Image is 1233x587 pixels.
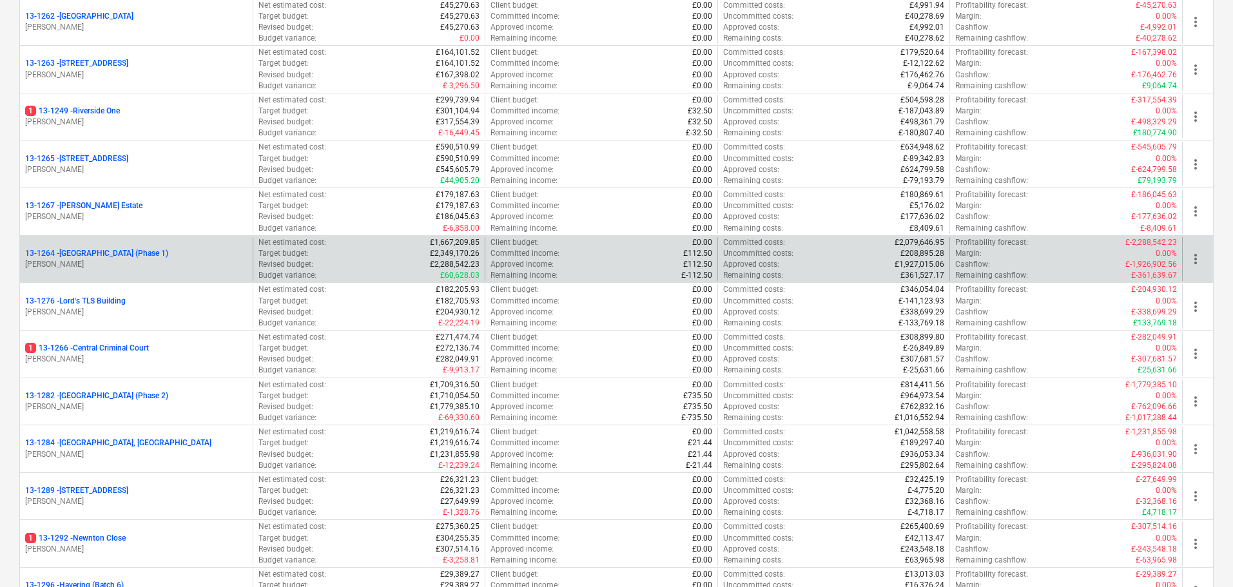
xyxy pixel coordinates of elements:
p: 13-1282 - [GEOGRAPHIC_DATA] (Phase 2) [25,390,168,401]
span: more_vert [1188,394,1203,409]
p: £182,705.93 [436,296,480,307]
p: Uncommitted costs : [723,153,793,164]
p: £133,769.18 [1133,318,1177,329]
p: £167,398.02 [436,70,480,81]
p: Profitability forecast : [955,142,1028,153]
p: Budget variance : [258,81,316,91]
p: £0.00 [692,296,712,307]
span: 1 [25,343,36,353]
p: £112.50 [683,259,712,270]
p: Net estimated cost : [258,47,326,58]
p: Remaining income : [490,175,558,186]
p: £0.00 [692,354,712,365]
p: Target budget : [258,248,309,259]
p: 0.00% [1156,296,1177,307]
p: £-167,398.02 [1131,47,1177,58]
p: £1,927,015.06 [895,259,944,270]
p: Cashflow : [955,22,990,33]
p: Approved income : [490,259,554,270]
p: £-133,769.18 [898,318,944,329]
p: £504,598.28 [900,95,944,106]
p: £346,054.04 [900,284,944,295]
p: £0.00 [692,142,712,153]
p: Remaining costs : [723,175,783,186]
p: Net estimated cost : [258,332,326,343]
p: £0.00 [460,33,480,44]
p: Margin : [955,153,982,164]
p: Budget variance : [258,33,316,44]
p: Net estimated cost : [258,284,326,295]
p: Committed income : [490,296,559,307]
p: 13-1276 - Lord's TLS Building [25,296,126,307]
div: 13-1276 -Lord's TLS Building[PERSON_NAME] [25,296,248,318]
p: £179,187.63 [436,189,480,200]
p: 0.00% [1156,11,1177,22]
p: [PERSON_NAME] [25,164,248,175]
p: Committed costs : [723,142,785,153]
p: 0.00% [1156,58,1177,69]
p: £179,187.63 [436,200,480,211]
p: 0.00% [1156,200,1177,211]
p: £-317,554.39 [1131,95,1177,106]
p: £177,636.02 [900,211,944,222]
p: Remaining cashflow : [955,33,1028,44]
p: Remaining costs : [723,318,783,329]
span: more_vert [1188,157,1203,172]
p: £0.00 [692,164,712,175]
p: £-307,681.57 [1131,354,1177,365]
p: £-22,224.19 [438,318,480,329]
p: 13-1284 - [GEOGRAPHIC_DATA], [GEOGRAPHIC_DATA] [25,438,211,448]
p: £-176,462.76 [1131,70,1177,81]
p: Cashflow : [955,259,990,270]
p: 13-1262 - [GEOGRAPHIC_DATA] [25,11,133,22]
p: Net estimated cost : [258,237,326,248]
p: Budget variance : [258,223,316,234]
p: 13-1266 - Central Criminal Court [25,343,149,354]
p: Remaining cashflow : [955,365,1028,376]
p: £-204,930.12 [1131,284,1177,295]
p: Margin : [955,58,982,69]
p: £-186,045.63 [1131,189,1177,200]
p: £-26,849.89 [903,343,944,354]
p: Profitability forecast : [955,237,1028,248]
p: 0.00% [1156,343,1177,354]
p: £0.00 [692,307,712,318]
p: Remaining costs : [723,270,783,281]
p: Approved costs : [723,354,779,365]
p: Uncommitted costs : [723,296,793,307]
p: £5,176.02 [909,200,944,211]
p: Remaining costs : [723,223,783,234]
p: [PERSON_NAME] [25,401,248,412]
p: £0.00 [692,11,712,22]
p: £498,361.79 [900,117,944,128]
p: [PERSON_NAME] [25,496,248,507]
p: Committed costs : [723,237,785,248]
p: £-498,329.29 [1131,117,1177,128]
p: Committed income : [490,58,559,69]
p: Target budget : [258,153,309,164]
p: [PERSON_NAME] [25,70,248,81]
p: Profitability forecast : [955,189,1028,200]
div: 13-1267 -[PERSON_NAME] Estate[PERSON_NAME] [25,200,248,222]
p: Cashflow : [955,117,990,128]
p: £624,799.58 [900,164,944,175]
p: Client budget : [490,95,539,106]
p: Cashflow : [955,70,990,81]
p: Client budget : [490,189,539,200]
div: 13-1263 -[STREET_ADDRESS][PERSON_NAME] [25,58,248,80]
p: Committed costs : [723,95,785,106]
p: 0.00% [1156,248,1177,259]
p: £-4,992.01 [1140,22,1177,33]
p: £40,278.69 [905,11,944,22]
p: £4,992.01 [909,22,944,33]
span: more_vert [1188,251,1203,267]
p: Approved costs : [723,259,779,270]
p: £338,699.29 [900,307,944,318]
p: Budget variance : [258,270,316,281]
p: £0.00 [692,153,712,164]
p: £25,631.66 [1138,365,1177,376]
p: £0.00 [692,47,712,58]
p: £-32.50 [686,128,712,139]
p: Committed income : [490,153,559,164]
p: £-6,858.00 [443,223,480,234]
